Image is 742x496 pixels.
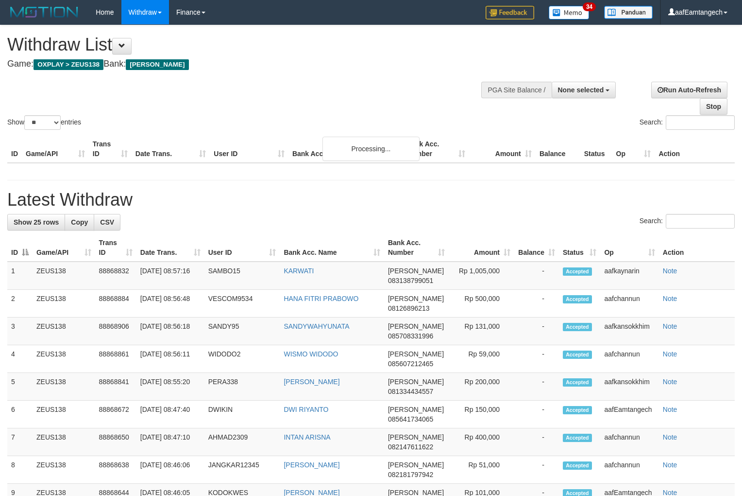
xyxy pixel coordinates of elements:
[640,214,735,229] label: Search:
[89,135,132,163] th: Trans ID
[210,135,288,163] th: User ID
[388,350,444,358] span: [PERSON_NAME]
[7,214,65,230] a: Show 25 rows
[580,135,612,163] th: Status
[71,218,88,226] span: Copy
[136,262,204,290] td: [DATE] 08:57:16
[514,373,559,401] td: -
[663,406,677,413] a: Note
[514,345,559,373] td: -
[514,456,559,484] td: -
[95,456,136,484] td: 88868638
[33,401,95,428] td: ZEUS138
[7,234,33,262] th: ID: activate to sort column descending
[388,304,430,312] span: Copy 08126896213 to clipboard
[288,135,403,163] th: Bank Acc. Name
[583,2,596,11] span: 34
[388,267,444,275] span: [PERSON_NAME]
[552,82,616,98] button: None selected
[600,456,658,484] td: aafchannun
[204,262,280,290] td: SAMBO15
[136,234,204,262] th: Date Trans.: activate to sort column ascending
[33,290,95,318] td: ZEUS138
[33,373,95,401] td: ZEUS138
[388,332,433,340] span: Copy 085708331996 to clipboard
[663,461,677,469] a: Note
[7,456,33,484] td: 8
[136,318,204,345] td: [DATE] 08:56:18
[563,434,592,442] span: Accepted
[388,388,433,395] span: Copy 081334434557 to clipboard
[388,406,444,413] span: [PERSON_NAME]
[136,290,204,318] td: [DATE] 08:56:48
[514,428,559,456] td: -
[563,295,592,303] span: Accepted
[449,428,514,456] td: Rp 400,000
[284,378,339,386] a: [PERSON_NAME]
[612,135,655,163] th: Op
[126,59,188,70] span: [PERSON_NAME]
[204,290,280,318] td: VESCOM9534
[388,471,433,478] span: Copy 082181797942 to clipboard
[7,428,33,456] td: 7
[558,86,604,94] span: None selected
[651,82,727,98] a: Run Auto-Refresh
[33,456,95,484] td: ZEUS138
[95,262,136,290] td: 88868832
[284,350,338,358] a: WISMO WIDODO
[449,262,514,290] td: Rp 1,005,000
[34,59,103,70] span: OXPLAY > ZEUS138
[563,378,592,387] span: Accepted
[7,290,33,318] td: 2
[7,373,33,401] td: 5
[600,290,658,318] td: aafchannun
[7,190,735,210] h1: Latest Withdraw
[100,218,114,226] span: CSV
[403,135,469,163] th: Bank Acc. Number
[95,290,136,318] td: 88868884
[22,135,89,163] th: Game/API
[33,234,95,262] th: Game/API: activate to sort column ascending
[7,115,81,130] label: Show entries
[204,456,280,484] td: JANGKAR12345
[663,433,677,441] a: Note
[663,378,677,386] a: Note
[136,428,204,456] td: [DATE] 08:47:10
[136,345,204,373] td: [DATE] 08:56:11
[388,433,444,441] span: [PERSON_NAME]
[563,351,592,359] span: Accepted
[95,345,136,373] td: 88868861
[486,6,534,19] img: Feedback.jpg
[655,135,735,163] th: Action
[94,214,120,230] a: CSV
[284,267,314,275] a: KARWATI
[449,234,514,262] th: Amount: activate to sort column ascending
[449,345,514,373] td: Rp 59,000
[604,6,653,19] img: panduan.png
[7,262,33,290] td: 1
[559,234,601,262] th: Status: activate to sort column ascending
[7,318,33,345] td: 3
[449,373,514,401] td: Rp 200,000
[24,115,61,130] select: Showentries
[132,135,210,163] th: Date Trans.
[600,345,658,373] td: aafchannun
[600,234,658,262] th: Op: activate to sort column ascending
[600,401,658,428] td: aafEamtangech
[388,295,444,302] span: [PERSON_NAME]
[284,461,339,469] a: [PERSON_NAME]
[284,433,330,441] a: INTAN ARISNA
[514,262,559,290] td: -
[536,135,580,163] th: Balance
[95,373,136,401] td: 88868841
[33,428,95,456] td: ZEUS138
[700,98,727,115] a: Stop
[469,135,536,163] th: Amount
[514,401,559,428] td: -
[449,456,514,484] td: Rp 51,000
[204,345,280,373] td: WIDODO2
[449,290,514,318] td: Rp 500,000
[514,318,559,345] td: -
[284,295,358,302] a: HANA FITRI PRABOWO
[284,322,349,330] a: SANDYWAHYUNATA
